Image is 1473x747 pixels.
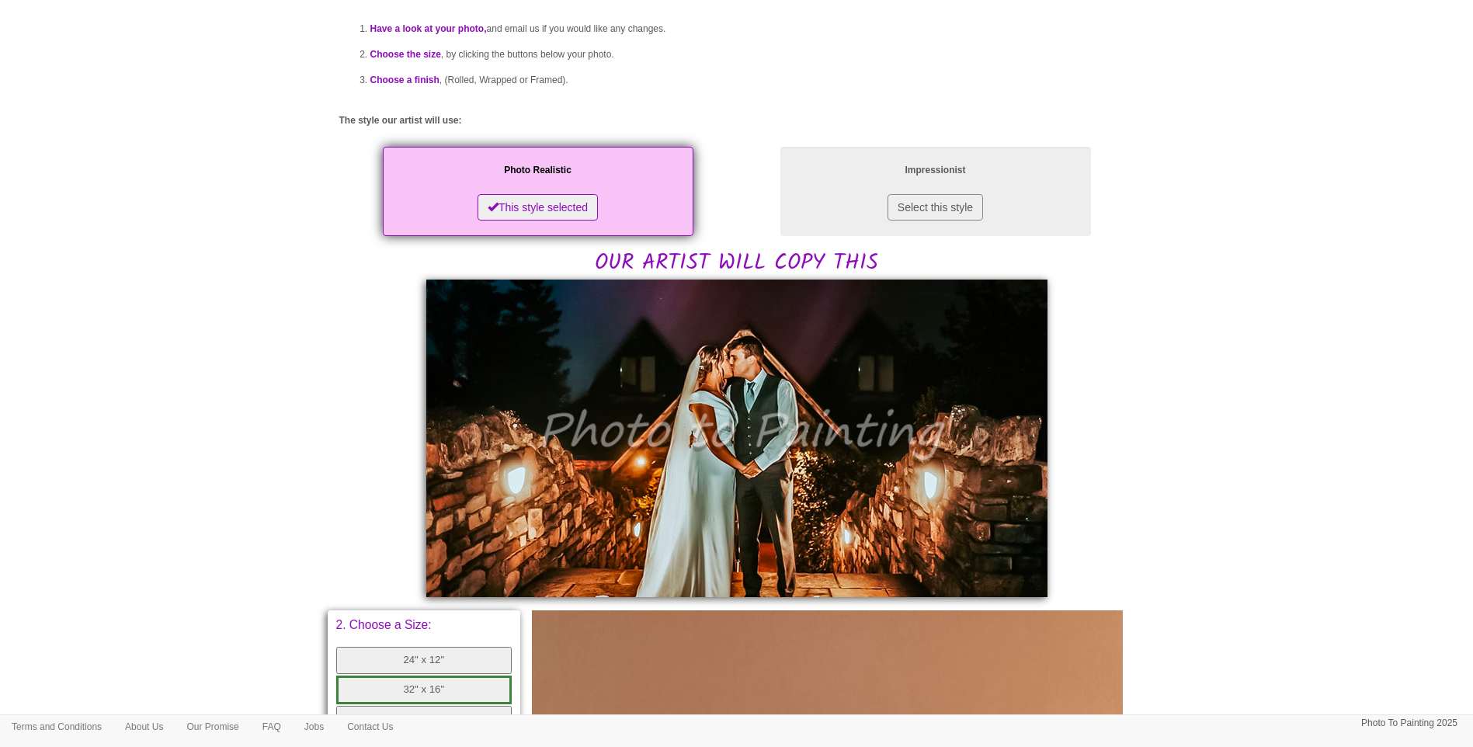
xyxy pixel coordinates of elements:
[336,619,512,631] p: 2. Choose a Size:
[1361,715,1457,731] p: Photo To Painting 2025
[370,42,1134,68] li: , by clicking the buttons below your photo.
[251,715,293,738] a: FAQ
[293,715,335,738] a: Jobs
[113,715,175,738] a: About Us
[335,715,405,738] a: Contact Us
[370,16,1134,42] li: and email us if you would like any changes.
[370,49,441,60] span: Choose the size
[370,23,487,34] span: Have a look at your photo,
[339,114,462,127] label: The style our artist will use:
[336,676,512,704] button: 32" x 16"
[478,194,598,221] button: This style selected
[888,194,983,221] button: Select this style
[370,68,1134,93] li: , (Rolled, Wrapped or Framed).
[336,647,512,674] button: 24" x 12"
[339,143,1134,276] h2: OUR ARTIST WILL COPY THIS
[175,715,250,738] a: Our Promise
[370,75,439,85] span: Choose a finish
[796,162,1075,179] p: Impressionist
[426,280,1047,597] img: Tomas, please would you:
[398,162,678,179] p: Photo Realistic
[336,706,512,733] button: 40" x 20"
